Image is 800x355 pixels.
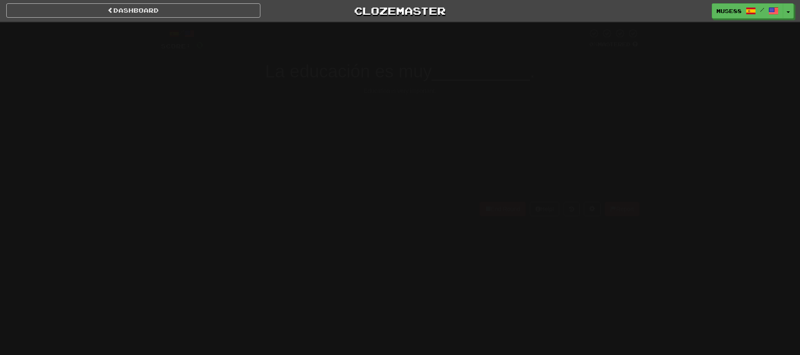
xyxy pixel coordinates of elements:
[453,166,458,173] small: 4 .
[196,40,203,50] span: 0
[716,7,742,15] span: muse88
[6,3,260,18] a: Dashboard
[239,149,394,186] button: 3.subordinada
[283,118,288,125] small: 1 .
[278,166,283,173] small: 3 .
[161,42,191,50] span: Score:
[564,202,580,216] button: Round history (alt+y)
[273,3,527,18] a: Clozemaster
[530,61,535,81] span: .
[712,3,783,19] a: muse88 /
[407,101,562,138] button: 2.primordial
[480,202,526,216] button: End Round
[760,7,764,13] span: /
[588,41,640,48] div: Mastered
[458,161,515,174] span: transitoria
[605,202,639,216] button: Report
[407,149,562,186] button: 4.transitoria
[161,28,203,39] div: /
[288,113,349,126] span: importante
[161,87,640,95] div: Education is very important.
[453,118,458,125] small: 2 .
[283,161,354,174] span: subordinada
[432,61,530,81] span: __________
[239,101,394,138] button: 1.importante
[589,41,598,48] span: 0 %
[265,61,432,81] span: La educación es muy
[458,113,515,126] span: primordial
[530,202,560,216] button: Help!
